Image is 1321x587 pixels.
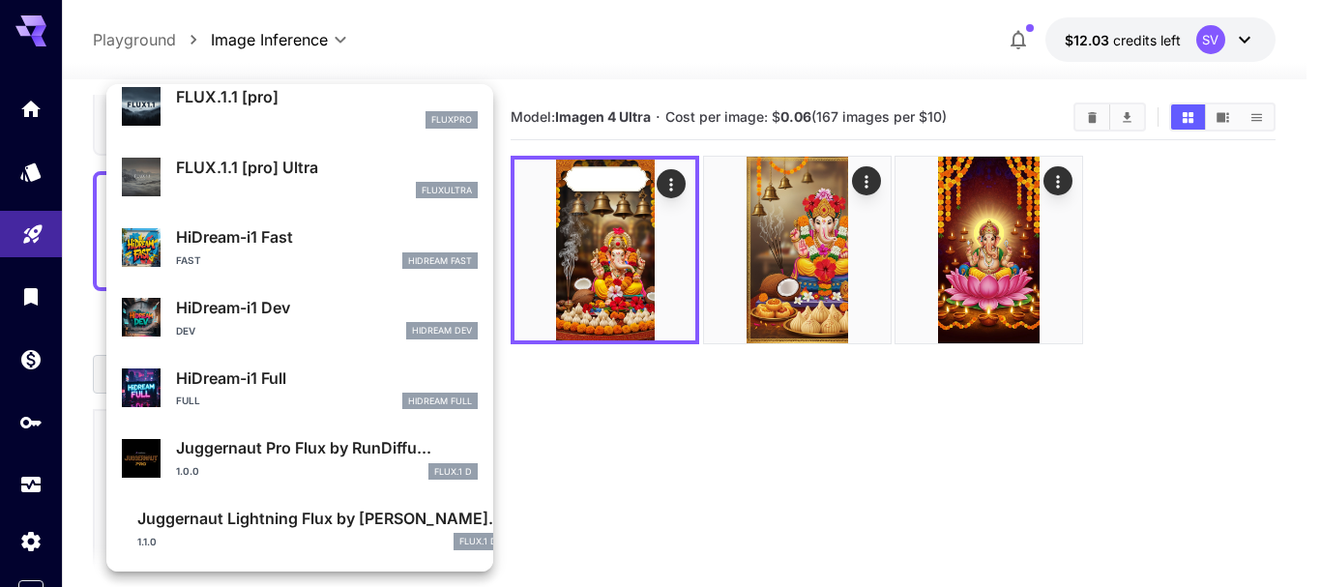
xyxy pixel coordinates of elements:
[176,324,195,338] p: Dev
[176,156,478,179] p: FLUX.1.1 [pro] Ultra
[137,535,157,549] p: 1.1.0
[176,464,199,479] p: 1.0.0
[122,359,478,418] div: HiDream-i1 FullFullHiDream Full
[137,507,503,530] p: Juggernaut Lightning Flux by [PERSON_NAME]...
[412,324,472,338] p: HiDream Dev
[408,254,472,268] p: HiDream Fast
[122,428,478,487] div: Juggernaut Pro Flux by RunDiffu...1.0.0FLUX.1 D
[176,253,201,268] p: Fast
[122,499,478,558] div: Juggernaut Lightning Flux by [PERSON_NAME]...1.1.0FLUX.1 D
[408,395,472,408] p: HiDream Full
[459,535,497,548] p: FLUX.1 D
[431,113,472,127] p: fluxpro
[422,184,472,197] p: fluxultra
[176,367,478,390] p: HiDream-i1 Full
[176,225,478,249] p: HiDream-i1 Fast
[176,296,478,319] p: HiDream-i1 Dev
[176,85,478,108] p: FLUX.1.1 [pro]
[176,436,478,459] p: Juggernaut Pro Flux by RunDiffu...
[434,465,472,479] p: FLUX.1 D
[122,288,478,347] div: HiDream-i1 DevDevHiDream Dev
[122,77,478,136] div: FLUX.1.1 [pro]fluxpro
[122,148,478,207] div: FLUX.1.1 [pro] Ultrafluxultra
[122,218,478,277] div: HiDream-i1 FastFastHiDream Fast
[176,394,200,408] p: Full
